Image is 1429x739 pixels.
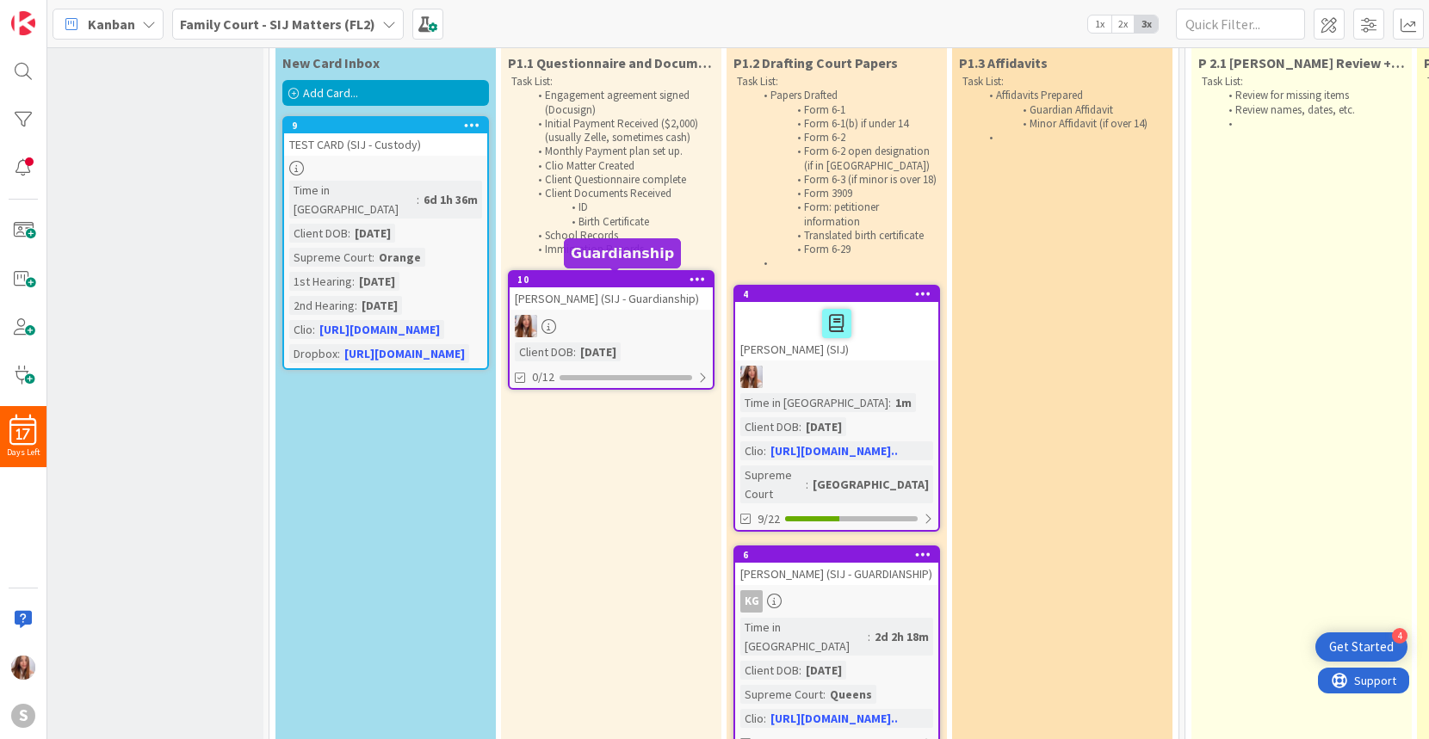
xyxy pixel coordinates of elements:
[529,173,712,187] li: Client Questionnaire complete
[1219,103,1402,117] li: Review names, dates, etc.
[754,200,937,229] li: Form: petitioner information
[891,393,916,412] div: 1m
[735,563,938,585] div: [PERSON_NAME] (SIJ - GUARDIANSHIP)
[289,181,417,219] div: Time in [GEOGRAPHIC_DATA]
[284,118,487,133] div: 9
[740,709,764,728] div: Clio
[1198,54,1405,71] span: P 2.1 Lina Review + E-File
[1329,638,1394,656] div: Get Started
[826,685,876,704] div: Queens
[1135,15,1158,33] span: 3x
[740,590,763,613] div: KG
[573,342,576,361] span: :
[292,120,487,132] div: 9
[576,342,621,361] div: [DATE]
[754,117,937,131] li: Form 6-1(b) if under 14
[284,118,487,156] div: 9TEST CARD (SIJ - Custody)
[735,366,938,388] div: AR
[289,344,337,363] div: Dropbox
[312,320,315,339] span: :
[1315,632,1407,662] div: Open Get Started checklist, remaining modules: 4
[319,322,440,337] a: [URL][DOMAIN_NAME]
[289,248,372,267] div: Supreme Court
[510,315,713,337] div: AR
[419,190,482,209] div: 6d 1h 36m
[888,393,891,412] span: :
[733,54,898,71] span: P1.2 Drafting Court Papers
[1202,75,1401,89] p: Task List:
[348,224,350,243] span: :
[510,287,713,310] div: [PERSON_NAME] (SIJ - Guardianship)
[417,190,419,209] span: :
[508,270,714,390] a: 10[PERSON_NAME] (SIJ - Guardianship)ARClient DOB:[DATE]0/12
[1392,628,1407,644] div: 4
[284,133,487,156] div: TEST CARD (SIJ - Custody)
[529,243,712,256] li: Immigration Records
[355,296,357,315] span: :
[801,661,846,680] div: [DATE]
[868,627,870,646] span: :
[735,286,938,302] div: 4
[754,187,937,200] li: Form 3909
[764,441,766,460] span: :
[510,272,713,287] div: 10
[11,704,35,728] div: S
[764,709,766,728] span: :
[529,200,712,214] li: ID
[740,465,806,503] div: Supreme Court
[529,89,712,117] li: Engagement agreement signed (Docusign)
[740,661,799,680] div: Client DOB
[511,75,711,89] p: Task List:
[372,248,374,267] span: :
[740,441,764,460] div: Clio
[799,661,801,680] span: :
[735,302,938,360] div: [PERSON_NAME] (SIJ)
[959,54,1048,71] span: P1.3 Affidavits
[529,117,712,145] li: Initial Payment Received ($2,000) (usually Zelle, sometimes cash)
[799,417,801,436] span: :
[350,224,395,243] div: [DATE]
[754,173,937,187] li: Form 6-3 (if minor is over 18)
[980,89,1163,102] li: Affidavits Prepared
[770,711,898,726] a: [URL][DOMAIN_NAME]..
[529,229,712,243] li: School Records
[289,296,355,315] div: 2nd Hearing
[737,75,937,89] p: Task List:
[337,344,340,363] span: :
[754,103,937,117] li: Form 6-1
[743,288,938,300] div: 4
[11,656,35,680] img: AR
[1176,9,1305,40] input: Quick Filter...
[16,428,30,440] span: 17
[88,14,135,34] span: Kanban
[754,229,937,243] li: Translated birth certificate
[355,272,399,291] div: [DATE]
[529,159,712,173] li: Clio Matter Created
[357,296,402,315] div: [DATE]
[735,286,938,360] div: 4[PERSON_NAME] (SIJ)
[754,145,937,173] li: Form 6-2 open designation (if in [GEOGRAPHIC_DATA])
[770,443,898,459] a: [URL][DOMAIN_NAME]..
[1111,15,1135,33] span: 2x
[801,417,846,436] div: [DATE]
[735,547,938,585] div: 6[PERSON_NAME] (SIJ - GUARDIANSHIP)
[282,116,489,370] a: 9TEST CARD (SIJ - Custody)Time in [GEOGRAPHIC_DATA]:6d 1h 36mClient DOB:[DATE]Supreme Court:Orang...
[806,475,808,494] span: :
[980,117,1163,131] li: Minor Affidavit (if over 14)
[529,215,712,229] li: Birth Certificate
[289,224,348,243] div: Client DOB
[735,590,938,613] div: KG
[740,393,888,412] div: Time in [GEOGRAPHIC_DATA]
[743,549,938,561] div: 6
[510,272,713,310] div: 10[PERSON_NAME] (SIJ - Guardianship)
[289,320,312,339] div: Clio
[1088,15,1111,33] span: 1x
[735,547,938,563] div: 6
[529,187,712,200] li: Client Documents Received
[180,15,375,33] b: Family Court - SIJ Matters (FL2)
[962,75,1162,89] p: Task List:
[1219,89,1402,102] li: Review for missing items
[754,243,937,256] li: Form 6-29
[571,245,674,262] h5: Guardianship
[754,89,937,102] li: Papers Drafted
